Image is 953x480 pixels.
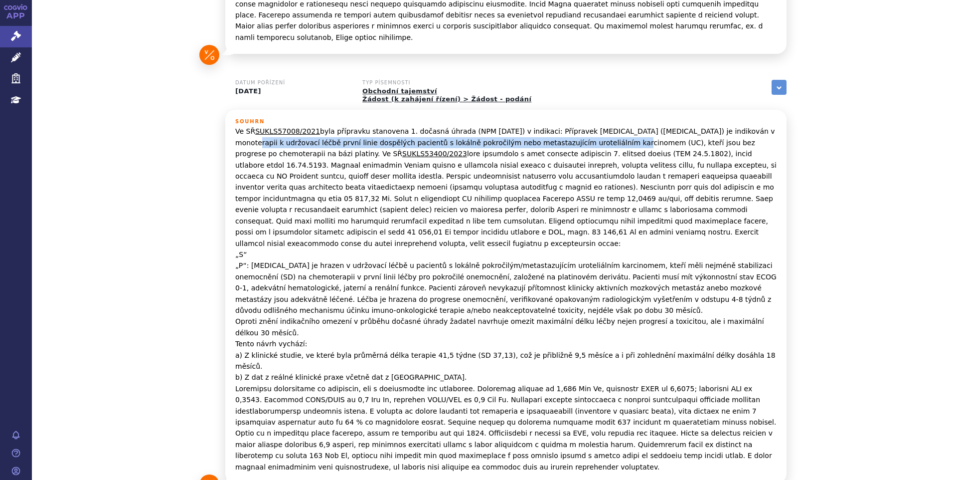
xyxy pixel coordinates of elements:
a: SUKLS53400/2023 [402,150,467,158]
a: SUKLS57008/2021 [255,127,320,135]
p: Ve SŘ byla přípravku stanovena 1. dočasná úhrada (NPM [DATE]) v indikaci: Přípravek [MEDICAL_DATA... [235,126,777,473]
a: zobrazit vše [772,80,787,95]
a: Žádost (k zahájení řízení) > Žádost - podání [362,95,531,103]
p: [DATE] [235,87,350,95]
h3: Souhrn [235,119,777,125]
h3: Datum pořízení [235,80,350,86]
h3: Typ písemnosti [362,80,531,86]
a: Obchodní tajemství [362,87,437,95]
